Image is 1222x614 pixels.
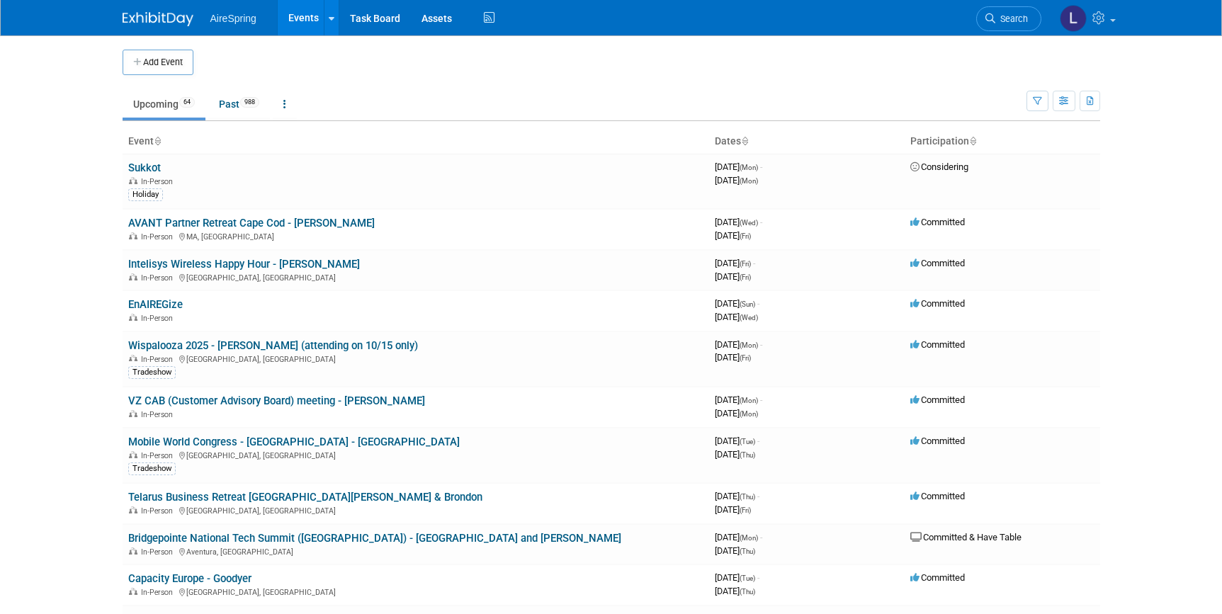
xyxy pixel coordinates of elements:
[141,506,177,516] span: In-Person
[905,130,1100,154] th: Participation
[715,572,759,583] span: [DATE]
[910,298,965,309] span: Committed
[757,572,759,583] span: -
[740,341,758,349] span: (Mon)
[128,449,703,460] div: [GEOGRAPHIC_DATA], [GEOGRAPHIC_DATA]
[1060,5,1087,32] img: Lisa Chow
[715,230,751,241] span: [DATE]
[210,13,256,24] span: AireSpring
[129,232,137,239] img: In-Person Event
[760,394,762,405] span: -
[141,451,177,460] span: In-Person
[740,164,758,171] span: (Mon)
[128,491,482,504] a: Telarus Business Retreat [GEOGRAPHIC_DATA][PERSON_NAME] & Brondon
[753,258,755,268] span: -
[741,135,748,147] a: Sort by Start Date
[740,534,758,542] span: (Mon)
[740,588,755,596] span: (Thu)
[910,258,965,268] span: Committed
[128,504,703,516] div: [GEOGRAPHIC_DATA], [GEOGRAPHIC_DATA]
[740,273,751,281] span: (Fri)
[129,547,137,555] img: In-Person Event
[910,572,965,583] span: Committed
[760,161,762,172] span: -
[760,532,762,542] span: -
[910,339,965,350] span: Committed
[715,175,758,186] span: [DATE]
[715,339,762,350] span: [DATE]
[740,547,755,555] span: (Thu)
[129,410,137,417] img: In-Person Event
[128,217,375,229] a: AVANT Partner Retreat Cape Cod - [PERSON_NAME]
[715,532,762,542] span: [DATE]
[740,232,751,240] span: (Fri)
[757,436,759,446] span: -
[969,135,976,147] a: Sort by Participation Type
[128,339,418,352] a: Wispalooza 2025 - [PERSON_NAME] (attending on 10/15 only)
[715,449,755,460] span: [DATE]
[910,491,965,501] span: Committed
[910,394,965,405] span: Committed
[757,491,759,501] span: -
[715,217,762,227] span: [DATE]
[740,314,758,322] span: (Wed)
[128,366,176,379] div: Tradeshow
[715,258,755,268] span: [DATE]
[141,177,177,186] span: In-Person
[141,547,177,557] span: In-Person
[129,506,137,513] img: In-Person Event
[141,410,177,419] span: In-Person
[740,438,755,445] span: (Tue)
[740,397,758,404] span: (Mon)
[240,97,259,108] span: 988
[715,491,759,501] span: [DATE]
[910,161,968,172] span: Considering
[740,300,755,308] span: (Sun)
[740,410,758,418] span: (Mon)
[128,436,460,448] a: Mobile World Congress - [GEOGRAPHIC_DATA] - [GEOGRAPHIC_DATA]
[141,232,177,241] span: In-Person
[128,230,703,241] div: MA, [GEOGRAPHIC_DATA]
[715,394,762,405] span: [DATE]
[128,271,703,283] div: [GEOGRAPHIC_DATA], [GEOGRAPHIC_DATA]
[179,97,195,108] span: 64
[154,135,161,147] a: Sort by Event Name
[128,188,163,201] div: Holiday
[129,273,137,280] img: In-Person Event
[715,504,751,515] span: [DATE]
[141,355,177,364] span: In-Person
[128,586,703,597] div: [GEOGRAPHIC_DATA], [GEOGRAPHIC_DATA]
[123,50,193,75] button: Add Event
[715,312,758,322] span: [DATE]
[129,451,137,458] img: In-Person Event
[715,586,755,596] span: [DATE]
[740,506,751,514] span: (Fri)
[715,545,755,556] span: [DATE]
[123,12,193,26] img: ExhibitDay
[715,408,758,419] span: [DATE]
[757,298,759,309] span: -
[910,436,965,446] span: Committed
[128,394,425,407] a: VZ CAB (Customer Advisory Board) meeting - [PERSON_NAME]
[129,314,137,321] img: In-Person Event
[128,545,703,557] div: Aventura, [GEOGRAPHIC_DATA]
[715,298,759,309] span: [DATE]
[123,130,709,154] th: Event
[995,13,1028,24] span: Search
[715,436,759,446] span: [DATE]
[128,161,161,174] a: Sukkot
[976,6,1041,31] a: Search
[740,177,758,185] span: (Mon)
[128,298,183,311] a: EnAIREGize
[760,339,762,350] span: -
[208,91,270,118] a: Past988
[141,588,177,597] span: In-Person
[910,217,965,227] span: Committed
[910,532,1022,542] span: Committed & Have Table
[128,532,621,545] a: Bridgepointe National Tech Summit ([GEOGRAPHIC_DATA]) - [GEOGRAPHIC_DATA] and [PERSON_NAME]
[715,271,751,282] span: [DATE]
[128,462,176,475] div: Tradeshow
[128,572,251,585] a: Capacity Europe - Goodyer
[129,177,137,184] img: In-Person Event
[128,353,703,364] div: [GEOGRAPHIC_DATA], [GEOGRAPHIC_DATA]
